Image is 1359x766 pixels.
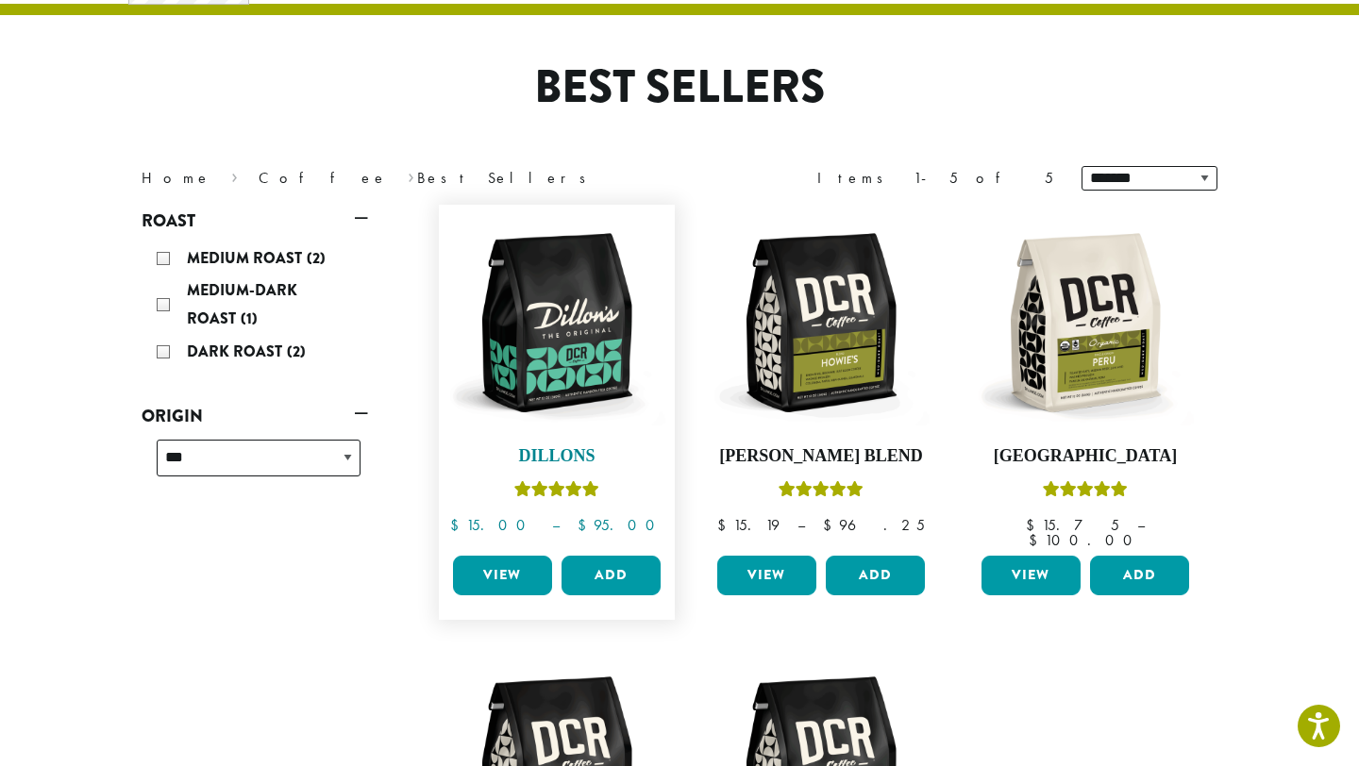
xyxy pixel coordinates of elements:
a: View [717,556,816,595]
span: (2) [287,341,306,362]
span: – [1137,515,1145,535]
span: › [231,160,238,190]
a: Roast [142,205,368,237]
span: – [552,515,560,535]
bdi: 15.75 [1026,515,1119,535]
span: $ [823,515,839,535]
img: DCR-12oz-FTO-Peru-Stock-scaled.png [977,214,1194,431]
img: DCR-12oz-Howies-Stock-scaled.png [713,214,930,431]
span: $ [1029,530,1045,550]
span: (2) [307,247,326,269]
a: [PERSON_NAME] BlendRated 4.67 out of 5 [713,214,930,548]
span: $ [717,515,733,535]
h1: Best Sellers [127,60,1232,115]
h4: [PERSON_NAME] Blend [713,446,930,467]
span: $ [1026,515,1042,535]
a: [GEOGRAPHIC_DATA]Rated 4.83 out of 5 [977,214,1194,548]
span: $ [450,515,466,535]
span: Medium Roast [187,247,307,269]
div: Origin [142,432,368,499]
a: Coffee [259,168,388,188]
a: View [453,556,552,595]
span: Dark Roast [187,341,287,362]
span: (1) [241,308,258,329]
div: Rated 4.83 out of 5 [1043,478,1128,507]
img: DCR-12oz-Dillons-Stock-scaled.png [448,214,665,431]
span: – [797,515,805,535]
button: Add [1090,556,1189,595]
button: Add [826,556,925,595]
a: Home [142,168,211,188]
span: $ [578,515,594,535]
h4: Dillons [448,446,665,467]
bdi: 96.25 [823,515,925,535]
div: Rated 4.67 out of 5 [779,478,864,507]
nav: Breadcrumb [142,167,651,190]
a: View [981,556,1081,595]
h4: [GEOGRAPHIC_DATA] [977,446,1194,467]
bdi: 15.00 [450,515,534,535]
div: Items 1-5 of 5 [817,167,1053,190]
div: Rated 5.00 out of 5 [514,478,599,507]
span: › [408,160,414,190]
span: Medium-Dark Roast [187,279,297,329]
bdi: 15.19 [717,515,780,535]
bdi: 95.00 [578,515,663,535]
a: DillonsRated 5.00 out of 5 [448,214,665,548]
bdi: 100.00 [1029,530,1141,550]
div: Roast [142,237,368,376]
a: Origin [142,400,368,432]
button: Add [562,556,661,595]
